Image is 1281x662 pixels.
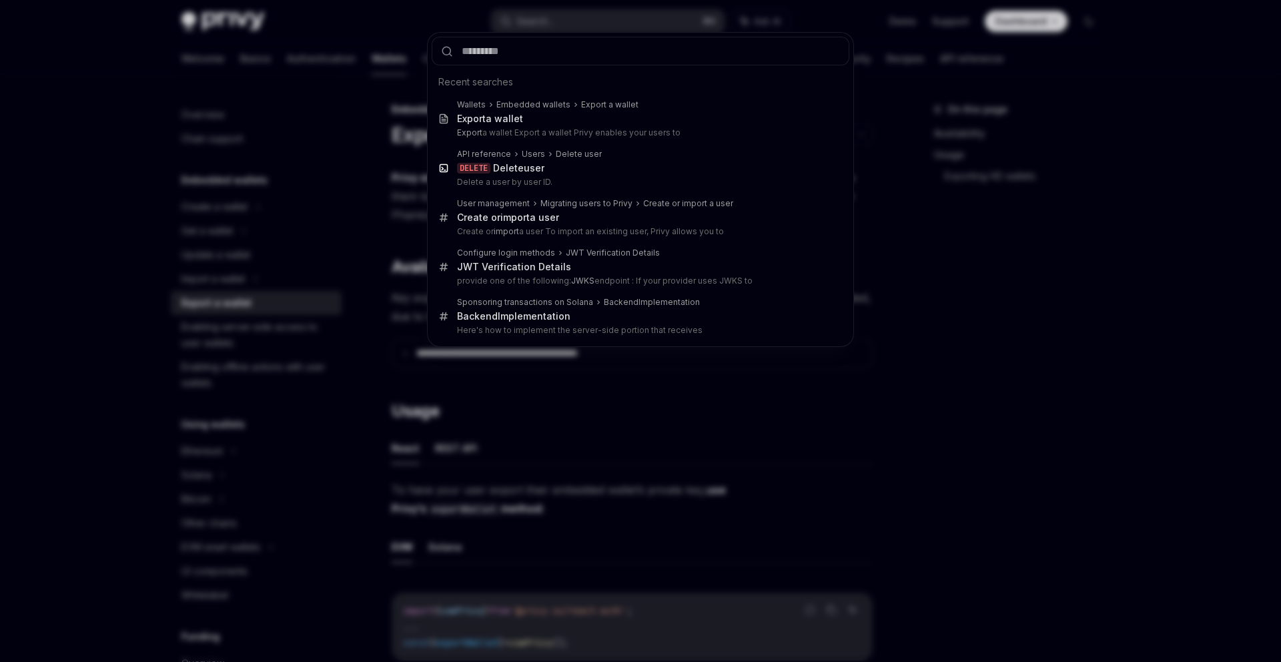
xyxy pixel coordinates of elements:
[457,163,490,174] div: DELETE
[604,297,638,307] b: Backend
[500,212,530,223] b: import
[457,248,555,258] div: Configure login methods
[643,198,733,209] div: Create or import a user
[571,276,594,286] b: JWKS
[566,248,660,258] div: JWT Verification Details
[457,325,821,336] p: Here's how to implement the server-side portion that receives
[493,162,544,174] div: user
[457,149,511,159] div: API reference
[494,226,519,236] b: import
[581,99,638,110] div: Export a wallet
[457,310,570,322] div: Implementation
[457,226,821,237] p: Create or a user To import an existing user, Privy allows you to
[556,149,602,159] div: Delete user
[457,310,498,322] b: Backend
[493,162,524,174] b: Delete
[604,297,700,308] div: Implementation
[540,198,632,209] div: Migrating users to Privy
[457,113,523,125] div: a wallet
[457,113,486,124] b: Export
[522,149,545,159] div: Users
[457,127,821,138] p: a wallet Export a wallet Privy enables your users to
[457,297,593,308] div: Sponsoring transactions on Solana
[457,127,482,137] b: Export
[457,261,571,273] div: JWT Verification Details
[457,99,486,110] div: Wallets
[457,276,821,286] p: provide one of the following: endpoint : If your provider uses JWKS to
[457,212,559,224] div: Create or a user
[457,177,821,188] p: Delete a user by user ID.
[438,75,513,89] span: Recent searches
[457,198,530,209] div: User management
[496,99,570,110] div: Embedded wallets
